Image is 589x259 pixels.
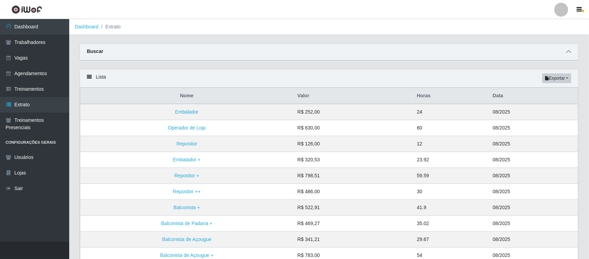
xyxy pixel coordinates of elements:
th: Horas [413,88,489,104]
td: 35.02 [413,216,489,232]
a: Repositor ++ [173,189,201,194]
td: 59.59 [413,168,489,184]
td: 08/2025 [489,168,578,184]
td: 08/2025 [489,232,578,248]
td: R$ 486,00 [293,184,413,200]
th: Nome [80,88,293,104]
td: 12 [413,136,489,152]
li: Extrato [99,23,121,30]
td: R$ 126,00 [293,136,413,152]
a: Balconista de Açougue + [160,252,214,258]
td: 23.92 [413,152,489,168]
img: CoreUI Logo [11,5,42,14]
td: 08/2025 [489,184,578,200]
th: Valor [293,88,413,104]
td: 41.9 [413,200,489,216]
button: Exportar [542,73,571,83]
td: R$ 630,00 [293,120,413,136]
a: Embalador + [173,157,201,162]
td: 08/2025 [489,216,578,232]
a: Balconista de Açougue [162,236,211,242]
td: 08/2025 [489,200,578,216]
td: R$ 522,91 [293,200,413,216]
a: Repositor + [174,173,199,178]
td: 08/2025 [489,152,578,168]
td: 08/2025 [489,104,578,120]
a: Dashboard [75,24,99,29]
td: R$ 341,21 [293,232,413,248]
th: Data [489,88,578,104]
td: R$ 798,51 [293,168,413,184]
td: R$ 469,27 [293,216,413,232]
div: Lista [80,69,578,88]
td: R$ 252,00 [293,104,413,120]
td: 08/2025 [489,120,578,136]
strong: Buscar [87,48,103,54]
td: 08/2025 [489,136,578,152]
a: Embalador [175,109,199,115]
a: Repositor [176,141,197,146]
td: 24 [413,104,489,120]
td: 30 [413,184,489,200]
a: Operador de Loja [168,125,206,131]
a: Balconista + [173,205,200,210]
nav: breadcrumb [69,19,589,35]
td: 60 [413,120,489,136]
td: 29.67 [413,232,489,248]
a: Balconista de Padaria + [161,221,212,226]
td: R$ 320,53 [293,152,413,168]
